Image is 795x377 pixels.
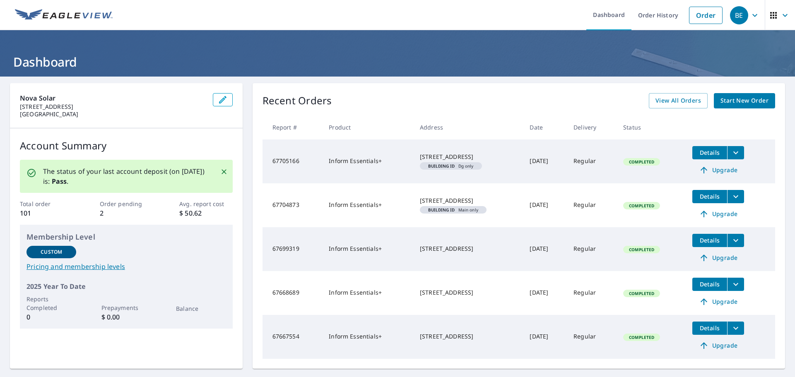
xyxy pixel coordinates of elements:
[263,315,323,359] td: 67667554
[101,312,151,322] p: $ 0.00
[624,247,659,252] span: Completed
[423,164,479,168] span: Dg only
[697,280,722,288] span: Details
[714,93,775,108] a: Start New Order
[655,96,701,106] span: View All Orders
[697,149,722,156] span: Details
[692,146,727,159] button: detailsBtn-67705166
[567,183,617,227] td: Regular
[20,110,206,118] p: [GEOGRAPHIC_DATA]
[26,281,226,291] p: 2025 Year To Date
[567,271,617,315] td: Regular
[523,315,567,359] td: [DATE]
[697,209,739,219] span: Upgrade
[179,208,232,218] p: $ 50.62
[697,236,722,244] span: Details
[263,271,323,315] td: 67668689
[100,208,153,218] p: 2
[727,234,744,247] button: filesDropdownBtn-67699319
[100,199,153,208] p: Order pending
[20,103,206,110] p: [STREET_ADDRESS]
[567,139,617,183] td: Regular
[26,231,226,243] p: Membership Level
[523,115,567,139] th: Date
[263,183,323,227] td: 67704873
[730,6,748,24] div: BE
[727,190,744,203] button: filesDropdownBtn-67704873
[523,183,567,227] td: [DATE]
[567,115,617,139] th: Delivery
[624,291,659,296] span: Completed
[26,312,76,322] p: 0
[692,207,744,221] a: Upgrade
[20,93,206,103] p: Nova Solar
[692,163,744,177] a: Upgrade
[420,245,516,253] div: [STREET_ADDRESS]
[322,315,413,359] td: Inform Essentials+
[20,199,73,208] p: Total order
[20,208,73,218] p: 101
[697,165,739,175] span: Upgrade
[263,227,323,271] td: 67699319
[52,177,67,186] b: Pass
[692,190,727,203] button: detailsBtn-67704873
[101,303,151,312] p: Prepayments
[689,7,723,24] a: Order
[263,93,332,108] p: Recent Orders
[43,166,210,186] p: The status of your last account deposit (on [DATE]) is: .
[413,115,523,139] th: Address
[26,295,76,312] p: Reports Completed
[20,138,233,153] p: Account Summary
[697,253,739,263] span: Upgrade
[692,295,744,308] a: Upgrade
[322,183,413,227] td: Inform Essentials+
[322,115,413,139] th: Product
[10,53,785,70] h1: Dashboard
[523,271,567,315] td: [DATE]
[692,278,727,291] button: detailsBtn-67668689
[692,339,744,352] a: Upgrade
[179,199,232,208] p: Avg. report cost
[692,322,727,335] button: detailsBtn-67667554
[420,332,516,341] div: [STREET_ADDRESS]
[15,9,113,22] img: EV Logo
[697,324,722,332] span: Details
[727,322,744,335] button: filesDropdownBtn-67667554
[567,315,617,359] td: Regular
[26,262,226,271] a: Pricing and membership levels
[263,139,323,183] td: 67705166
[692,234,727,247] button: detailsBtn-67699319
[649,93,708,108] a: View All Orders
[624,159,659,165] span: Completed
[263,115,323,139] th: Report #
[523,139,567,183] td: [DATE]
[727,146,744,159] button: filesDropdownBtn-67705166
[697,192,722,200] span: Details
[617,115,686,139] th: Status
[523,227,567,271] td: [DATE]
[420,288,516,297] div: [STREET_ADDRESS]
[624,203,659,209] span: Completed
[697,297,739,307] span: Upgrade
[322,139,413,183] td: Inform Essentials+
[567,227,617,271] td: Regular
[428,164,455,168] em: Building ID
[697,341,739,351] span: Upgrade
[322,227,413,271] td: Inform Essentials+
[41,248,62,256] p: Custom
[624,334,659,340] span: Completed
[727,278,744,291] button: filesDropdownBtn-67668689
[720,96,768,106] span: Start New Order
[428,208,455,212] em: Building ID
[322,271,413,315] td: Inform Essentials+
[423,208,483,212] span: Main only
[420,153,516,161] div: [STREET_ADDRESS]
[176,304,226,313] p: Balance
[219,166,229,177] button: Close
[692,251,744,264] a: Upgrade
[420,197,516,205] div: [STREET_ADDRESS]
